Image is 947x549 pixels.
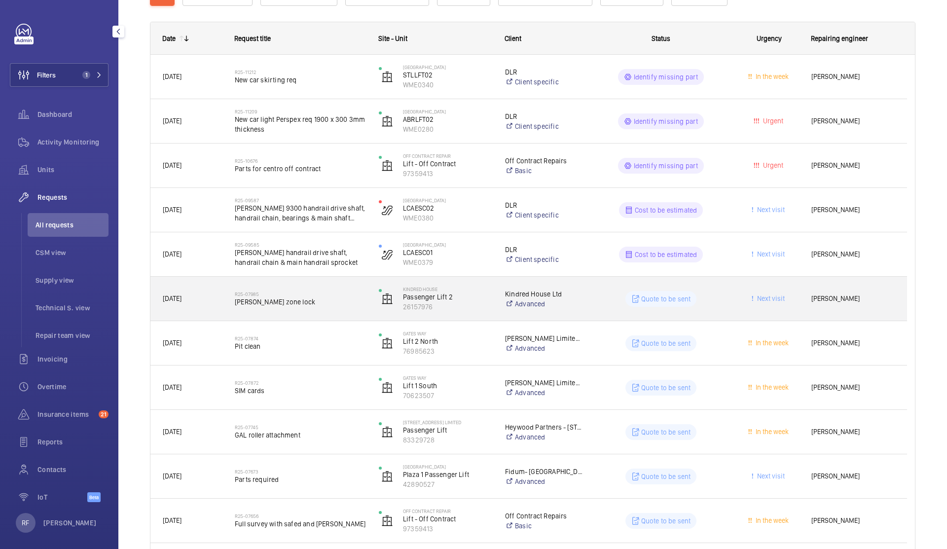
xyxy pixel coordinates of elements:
[163,161,182,169] span: [DATE]
[150,188,907,232] div: Press SPACE to select this row.
[403,391,492,401] p: 70623507
[505,422,583,432] p: Heywood Partners - [STREET_ADDRESS]
[163,383,182,391] span: [DATE]
[403,114,492,124] p: ABRLFT02
[381,426,393,438] img: elevator.svg
[37,382,109,392] span: Overtime
[505,166,583,176] a: Basic
[37,192,109,202] span: Requests
[235,158,366,164] h2: R25-10676
[163,206,182,214] span: [DATE]
[403,425,492,435] p: Passenger Lift
[403,257,492,267] p: WME0379
[505,289,583,299] p: Kindred House Ltd
[505,432,583,442] a: Advanced
[163,428,182,436] span: [DATE]
[635,205,697,215] p: Cost to be estimated
[150,55,907,99] div: Press SPACE to select this row.
[235,519,366,529] span: Full survey with safed and [PERSON_NAME]
[403,336,492,346] p: Lift 2 North
[403,286,492,292] p: Kindred House
[163,472,182,480] span: [DATE]
[37,492,87,502] span: IoT
[403,330,492,336] p: Gates Way
[505,111,583,121] p: DLR
[37,137,109,147] span: Activity Monitoring
[403,470,492,479] p: Plaza 1 Passenger Lift
[381,71,393,83] img: elevator.svg
[505,521,583,531] a: Basic
[755,206,785,214] span: Next visit
[652,35,670,42] span: Status
[811,382,895,393] span: [PERSON_NAME]
[381,249,393,260] img: escalator.svg
[403,70,492,80] p: STLLFT02
[635,250,697,259] p: Cost to be estimated
[754,73,789,80] span: In the week
[505,378,583,388] p: [PERSON_NAME] Limited: Gates Way
[403,169,492,179] p: 97359413
[403,514,492,524] p: Lift - Off Contract
[811,204,895,216] span: [PERSON_NAME]
[403,213,492,223] p: WME0380
[235,69,366,75] h2: R25-11212
[505,299,583,309] a: Advanced
[235,424,366,430] h2: R25-07745
[36,220,109,230] span: All requests
[235,164,366,174] span: Parts for centro off contract
[403,242,492,248] p: [GEOGRAPHIC_DATA]
[505,121,583,131] a: Client specific
[641,516,691,526] p: Quote to be sent
[37,409,95,419] span: Insurance items
[811,115,895,127] span: [PERSON_NAME]
[403,292,492,302] p: Passenger Lift 2
[381,471,393,482] img: elevator.svg
[505,156,583,166] p: Off Contract Repairs
[811,35,868,42] span: Repairing engineer
[163,339,182,347] span: [DATE]
[754,516,789,524] span: In the week
[235,75,366,85] span: New car skirting req
[36,248,109,257] span: CSM view
[37,70,56,80] span: Filters
[403,203,492,213] p: LCAESC02
[641,338,691,348] p: Quote to be sent
[163,73,182,80] span: [DATE]
[505,388,583,398] a: Advanced
[150,144,907,188] div: Press SPACE to select this row.
[37,354,109,364] span: Invoicing
[235,291,366,297] h2: R25-07985
[163,117,182,125] span: [DATE]
[381,293,393,305] img: elevator.svg
[761,117,783,125] span: Urgent
[235,109,366,114] h2: R25-11209
[37,165,109,175] span: Units
[505,476,583,486] a: Advanced
[36,275,109,285] span: Supply view
[235,475,366,484] span: Parts required
[37,437,109,447] span: Reports
[634,72,698,82] p: Identify missing part
[641,427,691,437] p: Quote to be sent
[634,116,698,126] p: Identify missing part
[403,346,492,356] p: 76985623
[150,232,907,277] div: Press SPACE to select this row.
[403,153,492,159] p: Off Contract Repair
[235,248,366,267] span: [PERSON_NAME] handrail drive shaft, handrail chain & main handrail sprocket
[235,114,366,134] span: New car light Perspex req 1900 x 300 3mm thickness
[403,375,492,381] p: Gates Way
[505,511,583,521] p: Off Contract Repairs
[43,518,97,528] p: [PERSON_NAME]
[505,210,583,220] a: Client specific
[505,200,583,210] p: DLR
[163,294,182,302] span: [DATE]
[505,35,521,42] span: Client
[641,383,691,393] p: Quote to be sent
[381,115,393,127] img: elevator.svg
[235,203,366,223] span: [PERSON_NAME] 9300 handrail drive shaft, handrail chain, bearings & main shaft handrail sprocket
[811,337,895,349] span: [PERSON_NAME]
[378,35,407,42] span: Site - Unit
[755,294,785,302] span: Next visit
[811,293,895,304] span: [PERSON_NAME]
[754,383,789,391] span: In the week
